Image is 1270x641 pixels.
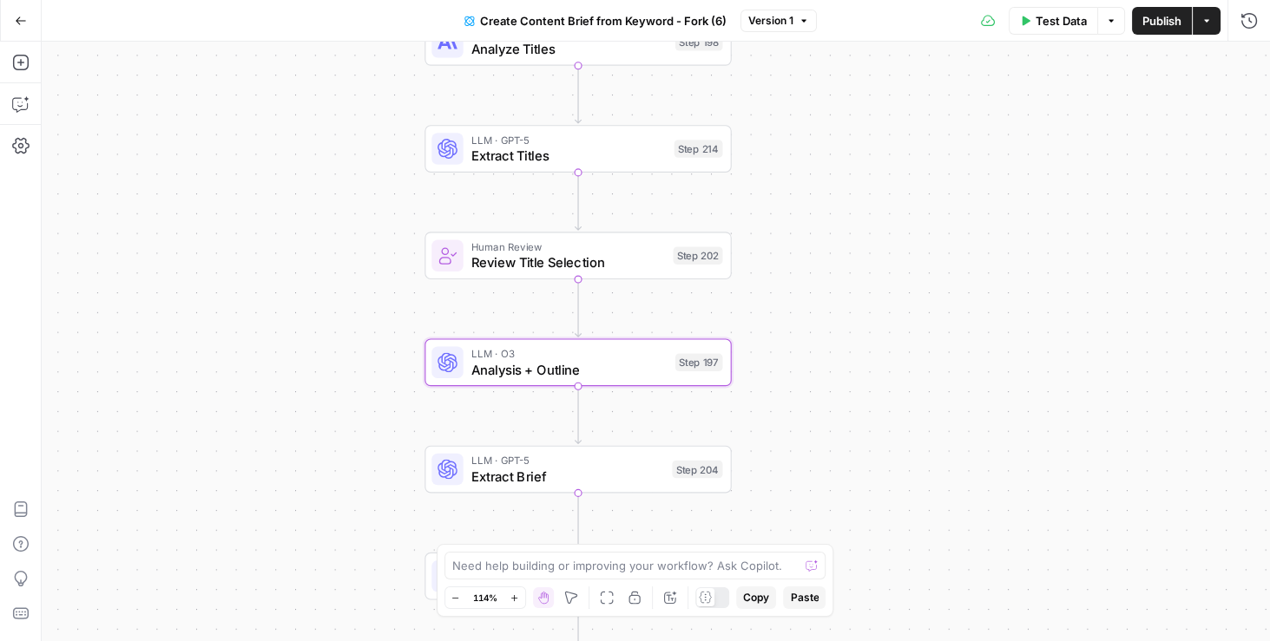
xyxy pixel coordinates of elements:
div: Step 198 [675,33,723,51]
span: Test Data [1036,12,1087,29]
g: Edge from step_214 to step_202 [576,172,582,230]
div: Step 214 [674,140,723,158]
div: LLM · GPT-5Extract TitlesStep 214 [424,125,732,173]
div: Step 202 [673,246,722,265]
span: Version 1 [748,13,793,29]
div: LLM · [PERSON_NAME] 4Develop outlineStep 219 [424,553,732,600]
g: Edge from step_204 to step_219 [576,492,582,550]
span: Human Review [471,239,666,254]
button: Create Content Brief from Keyword - Fork (6) [454,7,737,35]
span: Copy [743,590,769,605]
button: Version 1 [740,10,817,32]
span: Paste [790,590,819,605]
span: LLM · O3 [471,345,668,361]
button: Publish [1132,7,1192,35]
span: LLM · GPT-5 [471,453,664,468]
div: Step 197 [675,354,723,372]
span: Review Title Selection [471,252,666,272]
g: Edge from step_197 to step_204 [576,385,582,443]
span: Publish [1142,12,1181,29]
button: Test Data [1009,7,1097,35]
span: Extract Brief [471,467,664,487]
span: Analysis + Outline [471,359,668,379]
span: 114% [473,591,497,605]
div: Step 204 [672,461,722,479]
span: LLM · GPT-5 [471,132,667,147]
div: Analyze TitlesStep 198 [424,18,732,66]
div: Human ReviewReview Title SelectionStep 202 [424,232,732,279]
button: Copy [736,586,776,609]
span: Create Content Brief from Keyword - Fork (6) [480,12,727,29]
span: Extract Titles [471,146,667,166]
div: LLM · GPT-5Extract BriefStep 204 [424,446,732,494]
button: Paste [783,586,826,609]
div: LLM · O3Analysis + OutlineStep 197 [424,338,732,386]
g: Edge from step_198 to step_214 [576,65,582,123]
span: Analyze Titles [471,39,668,59]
